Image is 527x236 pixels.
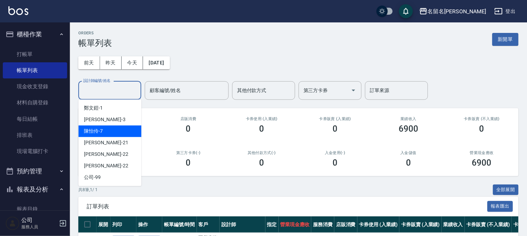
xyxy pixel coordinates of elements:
a: 每日結帳 [3,111,67,127]
h5: 公司 [21,217,57,224]
a: 報表目錄 [3,201,67,217]
button: 櫃檯作業 [3,25,67,43]
a: 新開單 [492,36,519,42]
label: 設計師編號/姓名 [83,78,111,83]
span: 訂單列表 [87,203,487,210]
th: 營業現金應收 [279,216,312,233]
span: 鄭文鎧 -1 [84,104,103,112]
h3: 帳單列表 [78,38,112,48]
h2: 入金使用(-) [307,151,363,155]
img: Person [6,216,20,230]
span: 公司 -99 [84,174,101,181]
h3: 0 [333,158,337,168]
h2: 第三方卡券(-) [160,151,217,155]
h2: 營業現金應收 [454,151,510,155]
h3: 0 [186,158,191,168]
th: 卡券使用 (入業績) [357,216,400,233]
th: 客戶 [197,216,220,233]
p: 服務人員 [21,224,57,230]
th: 業績收入 [442,216,465,233]
th: 服務消費 [311,216,334,233]
th: 展開 [97,216,111,233]
button: 登出 [492,5,519,18]
a: 現場電腦打卡 [3,143,67,159]
h3: 0 [479,124,484,134]
h3: 0 [186,124,191,134]
button: 今天 [122,56,143,69]
span: [PERSON_NAME] -21 [84,139,128,146]
div: 名留名[PERSON_NAME] [428,7,486,16]
h2: 入金儲值 [380,151,437,155]
h3: 0 [259,158,264,168]
h2: ORDERS [78,31,112,35]
button: 全部展開 [493,185,519,195]
a: 排班表 [3,127,67,143]
h3: 6900 [399,124,418,134]
a: 打帳單 [3,46,67,62]
th: 卡券販賣 (不入業績) [465,216,512,233]
th: 店販消費 [334,216,357,233]
th: 卡券販賣 (入業績) [399,216,442,233]
span: [PERSON_NAME] -22 [84,151,128,158]
a: 材料自購登錄 [3,95,67,111]
th: 設計師 [220,216,265,233]
button: 新開單 [492,33,519,46]
button: Open [348,85,359,96]
h2: 卡券販賣 (不入業績) [454,117,510,121]
h3: 0 [406,158,411,168]
th: 帳單編號/時間 [162,216,197,233]
p: 共 8 筆, 1 / 1 [78,187,98,193]
img: Logo [8,6,28,15]
button: save [399,4,413,18]
span: [PERSON_NAME] -3 [84,116,125,123]
a: 帳單列表 [3,62,67,78]
th: 操作 [136,216,162,233]
h2: 店販消費 [160,117,217,121]
a: 現金收支登錄 [3,78,67,95]
button: 報表匯出 [487,201,513,212]
button: 名留名[PERSON_NAME] [416,4,489,19]
h3: 6900 [472,158,492,168]
h3: 0 [333,124,337,134]
a: 報表匯出 [487,203,513,209]
h2: 卡券販賣 (入業績) [307,117,363,121]
span: [PERSON_NAME] -22 [84,162,128,169]
span: 陳怡伶 -7 [84,127,103,135]
button: 報表及分析 [3,180,67,199]
h2: 其他付款方式(-) [234,151,290,155]
h3: 0 [259,124,264,134]
button: 預約管理 [3,162,67,180]
th: 指定 [265,216,279,233]
h2: 卡券使用 (入業績) [234,117,290,121]
h2: 業績收入 [380,117,437,121]
button: [DATE] [143,56,170,69]
button: 前天 [78,56,100,69]
button: 昨天 [100,56,122,69]
th: 列印 [111,216,136,233]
